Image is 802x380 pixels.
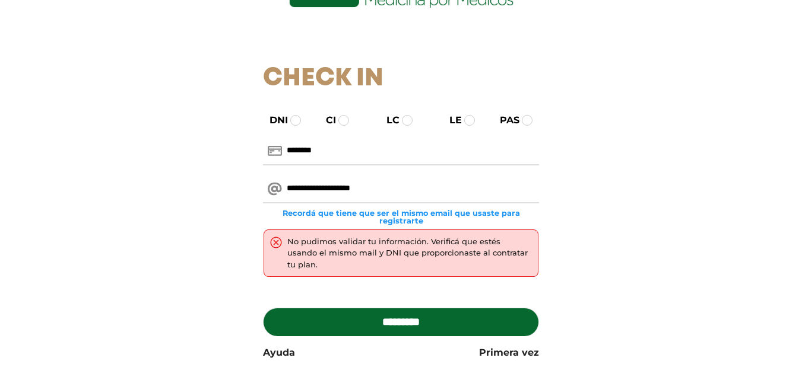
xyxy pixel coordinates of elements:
[479,346,539,360] a: Primera vez
[263,64,539,94] h1: Check In
[259,113,288,127] label: DNI
[489,113,519,127] label: PAS
[315,113,336,127] label: CI
[263,209,539,225] small: Recordá que tiene que ser el mismo email que usaste para registrarte
[439,113,462,127] label: LE
[376,113,400,127] label: LC
[287,236,532,271] div: No pudimos validar tu información. Verificá que estés usando el mismo mail y DNI que proporcionas...
[263,346,295,360] a: Ayuda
